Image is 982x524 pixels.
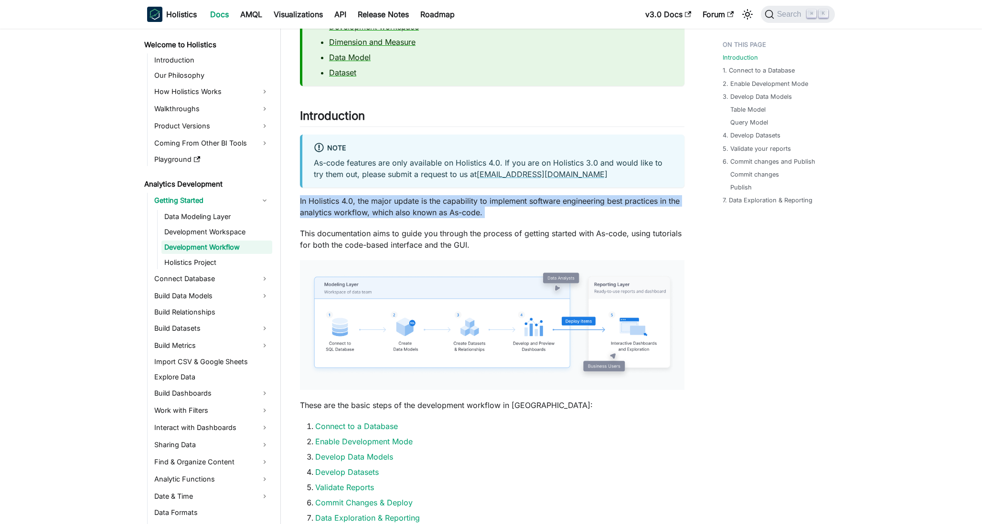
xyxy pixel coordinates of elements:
a: Connect Database [151,271,272,286]
img: Workflow Diagram [310,270,675,380]
a: Commit changes [730,170,779,179]
a: Holistics Project [161,256,272,269]
a: 5. Validate your reports [723,144,791,153]
a: How Holistics Works [151,84,272,99]
a: Import CSV & Google Sheets [151,355,272,368]
a: Work with Filters [151,403,272,418]
img: Holistics [147,7,162,22]
a: Dataset [329,68,356,77]
a: AMQL [235,7,268,22]
a: Build Datasets [151,321,272,336]
a: Data Model [329,52,371,62]
a: 3. Develop Data Models [723,92,792,101]
p: These are the basic steps of the development workflow in [GEOGRAPHIC_DATA]: [300,399,684,411]
a: Develop Datasets [315,467,379,477]
b: Holistics [166,9,197,20]
a: 2. Enable Development Mode [723,79,808,88]
a: [EMAIL_ADDRESS][DOMAIN_NAME] [477,169,608,179]
a: Analytic Functions [151,472,272,487]
a: Query Model [730,118,768,127]
a: Development workspace [329,22,419,31]
a: Date & Time [151,489,272,504]
a: Development Workspace [161,225,272,239]
a: Sharing Data [151,437,272,452]
a: Analytics Development [141,178,272,191]
h2: Introduction [300,109,684,127]
a: Build Relationships [151,305,272,319]
a: Data Modeling Layer [161,210,272,223]
kbd: K [819,10,828,18]
a: Develop Data Models [315,452,393,461]
a: API [329,7,352,22]
a: Build Data Models [151,288,272,304]
p: In Holistics 4.0, the major update is the capability to implement software engineering best pract... [300,195,684,218]
a: Our Philosophy [151,69,272,82]
a: Enable Development Mode [315,437,413,446]
a: Build Metrics [151,338,272,353]
a: Connect to a Database [315,421,398,431]
a: Publish [730,183,752,192]
a: HolisticsHolistics [147,7,197,22]
a: Docs [204,7,235,22]
a: 7. Data Exploration & Reporting [723,196,812,205]
a: Forum [697,7,739,22]
a: Validate Reports [315,482,374,492]
a: Commit Changes & Deploy [315,498,413,507]
a: Development Workflow [161,241,272,254]
a: Data Exploration & Reporting [315,513,420,523]
a: Table Model [730,105,766,114]
a: Product Versions [151,118,272,134]
a: Walkthroughs [151,101,272,116]
kbd: ⌘ [807,10,816,18]
nav: Docs sidebar [138,29,281,524]
p: As-code features are only available on Holistics 4.0. If you are on Holistics 3.0 and would like ... [314,157,673,180]
a: Getting Started [151,193,272,208]
a: Dimension and Measure [329,37,416,47]
div: Note [314,142,673,155]
a: Explore Data [151,370,272,384]
a: Introduction [151,53,272,67]
a: Introduction [723,53,758,62]
a: Find & Organize Content [151,454,272,470]
a: Roadmap [415,7,460,22]
a: Release Notes [352,7,415,22]
p: This documentation aims to guide you through the process of getting started with As-code, using t... [300,228,684,251]
a: Data Formats [151,506,272,519]
a: v3.0 Docs [640,7,697,22]
button: Switch between dark and light mode (currently light mode) [740,7,755,22]
a: Interact with Dashboards [151,420,272,435]
a: Welcome to Holistics [141,38,272,52]
span: Search [774,10,807,19]
a: Playground [151,153,272,166]
a: Coming From Other BI Tools [151,136,272,151]
a: Build Dashboards [151,386,272,401]
a: 1. Connect to a Database [723,66,795,75]
a: 4. Develop Datasets [723,131,780,140]
a: Visualizations [268,7,329,22]
button: Search (Command+K) [761,6,835,23]
a: 6. Commit changes and Publish [723,157,815,166]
